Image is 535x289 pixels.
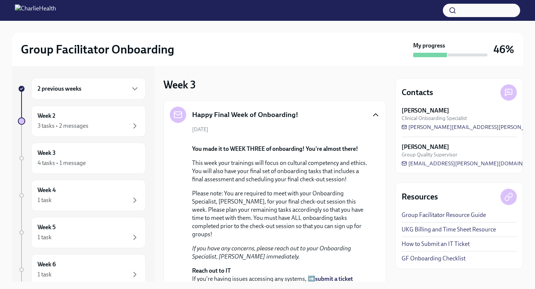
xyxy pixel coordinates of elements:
[402,240,470,248] a: How to Submit an IT Ticket
[18,143,146,174] a: Week 34 tasks • 1 message
[402,254,466,263] a: GF Onboarding Checklist
[413,42,445,50] strong: My progress
[38,122,88,130] div: 3 tasks • 2 messages
[402,143,449,151] strong: [PERSON_NAME]
[402,107,449,115] strong: [PERSON_NAME]
[402,191,438,202] h4: Resources
[402,115,467,122] span: Clinical Onboarding Specialist
[192,245,351,260] em: If you have any concerns, please reach out to your Onboarding Specialist, [PERSON_NAME] immediately.
[493,43,514,56] h3: 46%
[38,186,56,194] h6: Week 4
[21,42,174,57] h2: Group Facilitator Onboarding
[402,225,496,234] a: UKG Billing and Time Sheet Resource
[18,180,146,211] a: Week 41 task
[192,145,358,152] strong: You made it to WEEK THREE of onboarding! You're almost there!
[15,4,56,16] img: CharlieHealth
[38,233,52,241] div: 1 task
[192,110,298,120] h5: Happy Final Week of Onboarding!
[38,149,56,157] h6: Week 3
[38,223,56,231] h6: Week 5
[18,254,146,285] a: Week 61 task
[38,112,55,120] h6: Week 2
[38,260,56,269] h6: Week 6
[192,126,208,133] span: [DATE]
[38,85,81,93] h6: 2 previous weeks
[163,78,196,91] h3: Week 3
[192,159,368,184] p: This week your trainings will focus on cultural competency and ethics. You will also have your fi...
[18,217,146,248] a: Week 51 task
[31,78,146,100] div: 2 previous weeks
[38,270,52,279] div: 1 task
[38,159,86,167] div: 4 tasks • 1 message
[402,151,457,158] span: Group Quality Supervisor
[38,196,52,204] div: 1 task
[402,211,486,219] a: Group Facilitator Resource Guide
[402,87,433,98] h4: Contacts
[18,105,146,137] a: Week 23 tasks • 2 messages
[192,267,231,274] strong: Reach out to IT
[192,189,368,238] p: Please note: You are required to meet with your Onboarding Specialist, [PERSON_NAME], for your fi...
